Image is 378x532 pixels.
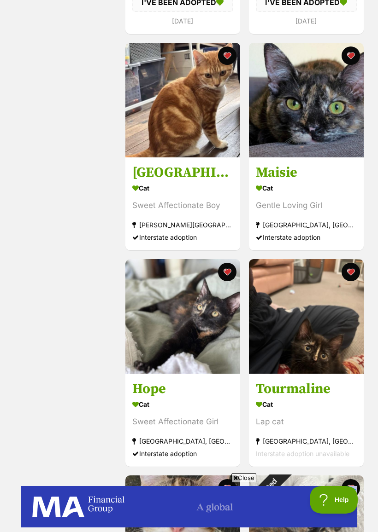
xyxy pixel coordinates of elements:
div: Interstate adoption [132,231,233,243]
button: favourite [218,46,236,65]
div: Lap cat [256,416,357,428]
a: Tourmaline Cat Lap cat [GEOGRAPHIC_DATA], [GEOGRAPHIC_DATA] Interstate adoption unavailable favou... [249,373,364,467]
div: [DATE] [132,15,233,27]
div: Cat [132,181,233,195]
div: Interstate adoption [256,231,357,243]
div: Sweet Affectionate Boy [132,199,233,212]
div: [GEOGRAPHIC_DATA], [GEOGRAPHIC_DATA] [132,435,233,447]
h3: Maisie [256,164,357,181]
button: favourite [341,46,360,65]
a: Hope Cat Sweet Affectionate Girl [GEOGRAPHIC_DATA], [GEOGRAPHIC_DATA] Interstate adoption favourite [125,373,240,467]
a: [GEOGRAPHIC_DATA] Cat Sweet Affectionate Boy [PERSON_NAME][GEOGRAPHIC_DATA][PERSON_NAME], [GEOGRA... [125,157,240,250]
span: Close [231,473,256,482]
div: Gentle Loving Girl [256,199,357,212]
span: Interstate adoption unavailable [256,450,349,457]
iframe: Help Scout Beacon - Open [310,486,360,514]
button: favourite [218,263,236,281]
h3: Hope [132,380,233,398]
img: Hope [125,259,240,374]
div: [DATE] [256,15,357,27]
div: Cat [256,181,357,195]
div: [GEOGRAPHIC_DATA], [GEOGRAPHIC_DATA] [256,219,357,231]
img: Maisie [249,43,364,157]
button: favourite [341,479,360,497]
img: Paris [125,43,240,157]
div: [GEOGRAPHIC_DATA], [GEOGRAPHIC_DATA] [256,435,357,447]
a: Maisie Cat Gentle Loving Girl [GEOGRAPHIC_DATA], [GEOGRAPHIC_DATA] Interstate adoption favourite [249,157,364,250]
div: Interstate adoption [132,447,233,460]
button: favourite [218,479,236,497]
iframe: Advertisement [21,486,357,527]
img: Tourmaline [249,259,364,374]
h3: Tourmaline [256,380,357,398]
div: [PERSON_NAME][GEOGRAPHIC_DATA][PERSON_NAME], [GEOGRAPHIC_DATA] [132,219,233,231]
div: Cat [132,398,233,411]
h3: [GEOGRAPHIC_DATA] [132,164,233,181]
button: favourite [341,263,360,281]
div: Cat [256,398,357,411]
div: Sweet Affectionate Girl [132,416,233,428]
